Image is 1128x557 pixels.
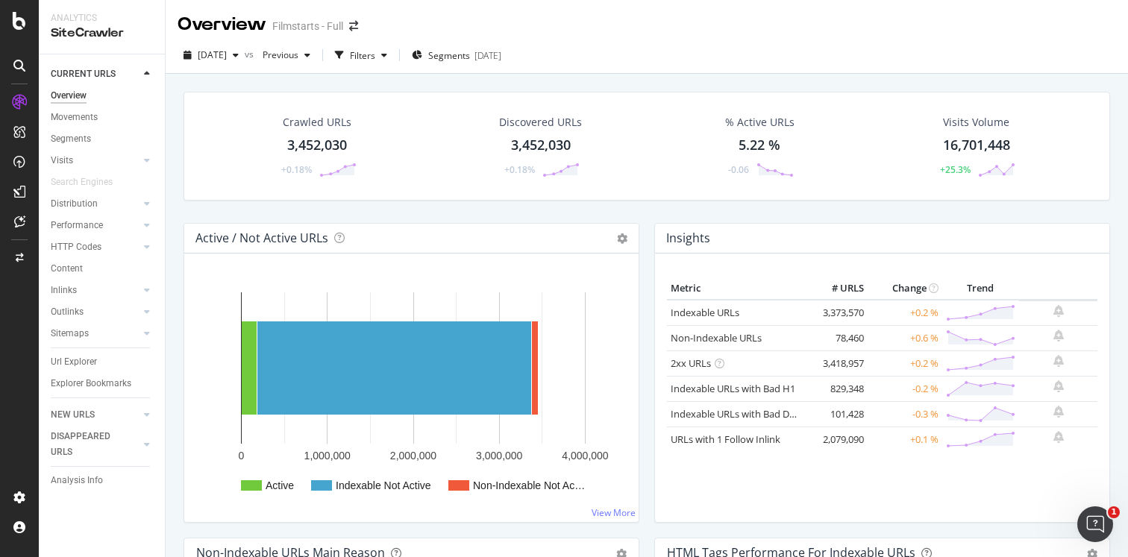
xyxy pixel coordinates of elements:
a: Segments [51,131,154,147]
a: URLs with 1 Follow Inlink [671,432,780,446]
div: +25.3% [940,163,971,176]
span: Segments [428,49,470,62]
div: Sitemaps [51,326,89,342]
div: bell-plus [1053,355,1064,367]
div: SiteCrawler [51,25,153,42]
text: 3,000,000 [476,450,522,462]
div: HTTP Codes [51,239,101,255]
a: 2xx URLs [671,356,711,370]
div: bell-plus [1053,305,1064,317]
text: Indexable Not Active [336,479,431,491]
button: [DATE] [178,43,245,67]
div: % Active URLs [725,115,795,130]
div: 16,701,448 [943,136,1010,155]
div: Inlinks [51,283,77,298]
a: Movements [51,110,154,125]
div: bell-plus [1053,431,1064,443]
td: +0.2 % [868,300,942,326]
a: HTTP Codes [51,239,140,255]
td: 101,428 [808,401,868,427]
text: 4,000,000 [562,450,608,462]
td: +0.2 % [868,350,942,376]
div: Visits [51,153,73,169]
button: Previous [257,43,316,67]
a: DISAPPEARED URLS [51,429,140,460]
td: 829,348 [808,376,868,401]
a: Outlinks [51,304,140,320]
a: View More [592,506,636,519]
div: Search Engines [51,174,113,190]
div: bell-plus [1053,406,1064,418]
td: +0.1 % [868,427,942,452]
a: Visits [51,153,140,169]
a: Inlinks [51,283,140,298]
a: Distribution [51,196,140,212]
span: 2025 Oct. 6th [198,48,227,61]
div: Filters [350,49,375,62]
td: 78,460 [808,325,868,350]
text: Non-Indexable Not Ac… [473,479,585,491]
div: bell-plus [1053,380,1064,392]
div: Discovered URLs [499,115,582,130]
h4: Insights [666,228,710,248]
a: Performance [51,218,140,233]
text: 0 [239,450,245,462]
th: Trend [942,277,1019,300]
div: Performance [51,218,103,233]
text: Active [266,479,294,491]
td: -0.3 % [868,401,942,427]
div: +0.18% [504,163,535,176]
td: 2,079,090 [808,427,868,452]
a: Indexable URLs [671,306,739,319]
div: Outlinks [51,304,84,320]
a: Search Engines [51,174,128,190]
td: 3,373,570 [808,300,868,326]
iframe: Intercom live chat [1077,506,1113,542]
th: Metric [667,277,808,300]
a: CURRENT URLS [51,66,140,82]
div: CURRENT URLS [51,66,116,82]
td: -0.2 % [868,376,942,401]
a: Indexable URLs with Bad Description [671,407,833,421]
a: NEW URLS [51,407,140,423]
div: [DATE] [474,49,501,62]
div: +0.18% [281,163,312,176]
div: Movements [51,110,98,125]
button: Segments[DATE] [406,43,507,67]
div: Analysis Info [51,473,103,488]
div: -0.06 [728,163,749,176]
span: vs [245,48,257,60]
div: Filmstarts - Full [272,19,343,34]
a: Overview [51,88,154,104]
a: Sitemaps [51,326,140,342]
div: Analytics [51,12,153,25]
div: bell-plus [1053,330,1064,342]
th: Change [868,277,942,300]
svg: A chart. [196,277,627,510]
a: Indexable URLs with Bad H1 [671,382,795,395]
a: Analysis Info [51,473,154,488]
td: 3,418,957 [808,350,868,376]
div: DISAPPEARED URLS [51,429,126,460]
span: Previous [257,48,298,61]
text: 2,000,000 [390,450,436,462]
td: +0.6 % [868,325,942,350]
div: Crawled URLs [283,115,351,130]
div: Visits Volume [943,115,1009,130]
div: Overview [178,12,266,37]
div: Segments [51,131,91,147]
div: Url Explorer [51,354,97,370]
text: 1,000,000 [304,450,351,462]
span: 1 [1108,506,1120,518]
button: Filters [329,43,393,67]
a: Content [51,261,154,277]
a: Non-Indexable URLs [671,331,762,344]
div: 5.22 % [739,136,780,155]
div: 3,452,030 [287,136,347,155]
div: arrow-right-arrow-left [349,21,358,31]
i: Options [617,233,627,244]
div: Explorer Bookmarks [51,376,131,391]
div: NEW URLS [51,407,95,423]
div: 3,452,030 [511,136,571,155]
